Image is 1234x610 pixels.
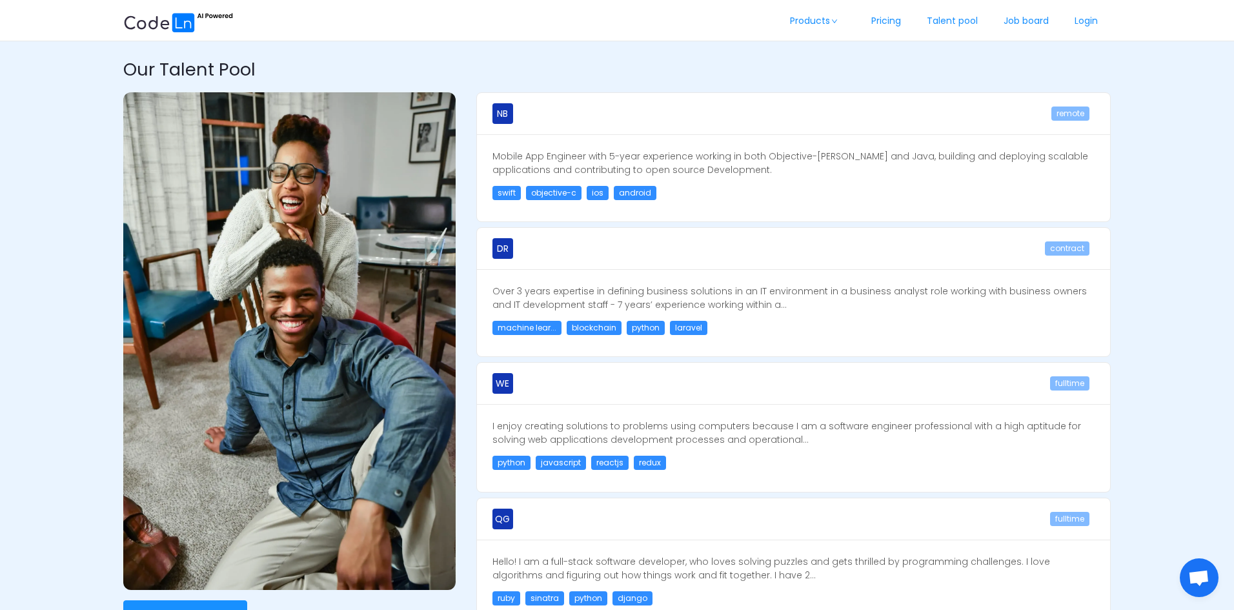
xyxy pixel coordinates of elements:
[569,591,607,605] span: python
[627,321,665,335] span: python
[536,456,586,470] span: javascript
[614,186,656,200] span: android
[525,591,564,605] span: sinatra
[492,591,520,605] span: ruby
[123,11,233,32] img: ai.87e98a1d.svg
[670,321,707,335] span: laravel
[495,509,510,529] span: QG
[612,591,652,605] span: django
[492,150,1088,176] span: Mobile App Engineer with 5-year experience working in both Objective-[PERSON_NAME] and Java, buil...
[1045,241,1089,256] span: contract
[1051,107,1089,121] span: remote
[492,285,1087,311] span: Over 3 years expertise in defining business solutions in an IT environment in a business analyst ...
[492,456,531,470] span: python
[496,373,509,394] span: WE
[526,186,582,200] span: objective-c
[1050,512,1089,526] span: fulltime
[1050,376,1089,391] span: fulltime
[591,456,629,470] span: reactjs
[634,456,666,470] span: redux
[123,57,1111,83] h2: Our Talent Pool
[567,321,622,335] span: blockchain
[492,321,561,335] span: machine lear...
[831,18,838,25] i: icon: down
[492,420,1081,446] span: I enjoy creating solutions to problems using computers because I am a software engineer professio...
[497,238,509,259] span: DR
[497,103,508,124] span: NB
[587,186,609,200] span: ios
[492,186,521,200] span: swift
[123,92,456,590] img: example
[492,555,1050,582] span: Hello! I am a full-stack software developer, who loves solving puzzles and gets thrilled by progr...
[1180,558,1219,597] a: Open chat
